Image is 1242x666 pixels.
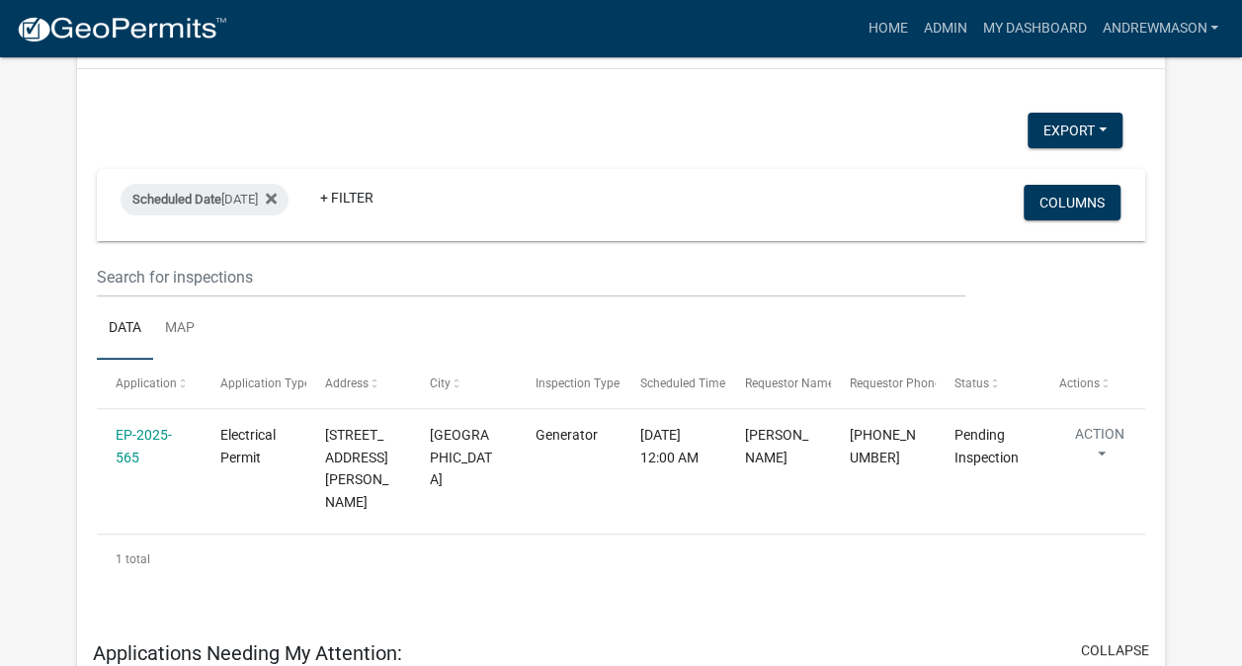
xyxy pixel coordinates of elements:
[831,360,936,407] datatable-header-cell: Requestor Phone
[325,427,388,510] span: 3444 PITKIN LN
[132,192,221,207] span: Scheduled Date
[430,376,451,390] span: City
[745,376,834,390] span: Requestor Name
[725,360,830,407] datatable-header-cell: Requestor Name
[220,427,276,465] span: Electrical Permit
[1081,640,1149,661] button: collapse
[621,360,725,407] datatable-header-cell: Scheduled Time
[411,360,516,407] datatable-header-cell: City
[640,427,699,465] span: 09/15/2025, 12:00 AM
[516,360,621,407] datatable-header-cell: Inspection Type
[77,69,1165,624] div: collapse
[304,180,389,215] a: + Filter
[325,376,369,390] span: Address
[1040,360,1145,407] datatable-header-cell: Actions
[153,297,207,361] a: Map
[1059,424,1140,473] button: Action
[116,376,177,390] span: Application
[1028,113,1122,148] button: Export
[535,376,619,390] span: Inspection Type
[93,641,402,665] h5: Applications Needing My Attention:
[860,10,915,47] a: Home
[1059,376,1100,390] span: Actions
[306,360,411,407] datatable-header-cell: Address
[1094,10,1226,47] a: AndrewMason
[954,427,1019,465] span: Pending Inspection
[535,427,597,443] span: Generator
[220,376,310,390] span: Application Type
[850,427,916,465] span: 317-827-0808
[97,257,965,297] input: Search for inspections
[915,10,974,47] a: Admin
[1024,185,1120,220] button: Columns
[202,360,306,407] datatable-header-cell: Application Type
[954,376,989,390] span: Status
[640,376,725,390] span: Scheduled Time
[974,10,1094,47] a: My Dashboard
[116,427,172,465] a: EP-2025-565
[430,427,492,488] span: MARTINSVILLE
[121,184,289,215] div: [DATE]
[745,427,808,465] span: Tiffany Gonzalez
[97,360,202,407] datatable-header-cell: Application
[97,297,153,361] a: Data
[936,360,1040,407] datatable-header-cell: Status
[850,376,941,390] span: Requestor Phone
[97,535,1145,584] div: 1 total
